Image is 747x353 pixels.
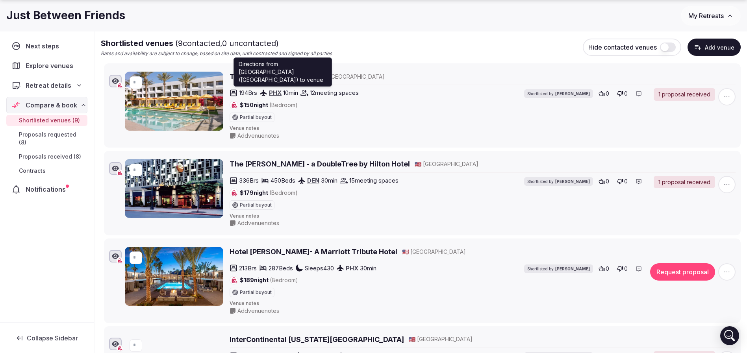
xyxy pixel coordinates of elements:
span: Next steps [26,41,62,51]
span: $179 night [240,189,298,197]
span: Venue notes [230,300,736,307]
a: The [PERSON_NAME] - a DoubleTree by Hilton Hotel [230,159,410,169]
span: Add venue notes [237,132,279,140]
span: (Bedroom) [269,189,298,196]
span: Proposals requested (8) [19,131,84,146]
a: 1 proposal received [654,176,715,189]
a: Shortlisted venues (9) [6,115,87,126]
a: InterContinental [US_STATE][GEOGRAPHIC_DATA] [230,335,404,344]
div: Shortlisted by [524,89,593,98]
span: [PERSON_NAME] [555,266,590,272]
span: Venue notes [230,125,736,132]
span: Compare & book [26,100,77,110]
span: 0 [606,265,609,273]
span: My Retreats [688,12,724,20]
span: 336 Brs [239,176,259,185]
span: 0 [624,177,628,185]
span: Add venue notes [237,307,279,315]
div: Shortlisted by [524,264,593,273]
span: (Bedroom) [269,102,298,108]
span: (Bedroom) [270,277,298,283]
a: DEN [307,177,319,184]
button: My Retreats [681,6,741,26]
span: 🇺🇸 [409,336,415,342]
span: Retreat details [26,81,71,90]
div: Shortlisted by [524,177,593,186]
span: 🇺🇸 [402,248,409,255]
a: Proposals requested (8) [6,129,87,148]
span: Collapse Sidebar [27,334,78,342]
span: Partial buyout [240,115,272,120]
span: Contracts [19,167,46,175]
button: 🇺🇸 [415,160,421,168]
button: 0 [596,263,612,274]
button: Add venue [688,39,741,56]
span: Hide contacted venues [588,43,657,51]
a: PHX [346,264,358,272]
span: 🇺🇸 [415,161,421,167]
img: The Curtis Denver - a DoubleTree by Hilton Hotel [125,159,223,218]
a: PHX [269,89,282,96]
span: 194 Brs [239,89,257,97]
button: 0 [615,263,630,274]
h1: Just Between Friends [6,8,125,23]
span: Sleeps 430 [305,264,334,272]
span: Partial buyout [240,203,272,207]
span: 0 [624,90,628,98]
button: Collapse Sidebar [6,329,87,347]
span: 0 [624,265,628,273]
p: Directions from [GEOGRAPHIC_DATA] ([GEOGRAPHIC_DATA]) to venue [239,60,327,84]
img: Hotel Adeline Scottsdale- A Marriott Tribute Hotel [125,247,223,306]
span: $150 night [240,101,298,109]
span: 30 min [321,176,337,185]
a: Proposals received (8) [6,151,87,162]
span: 0 [606,90,609,98]
span: [GEOGRAPHIC_DATA] [423,160,478,168]
button: 0 [596,176,612,187]
span: 30 min [360,264,376,272]
span: Proposals received (8) [19,153,81,161]
div: Open Intercom Messenger [720,326,739,345]
img: The Monarch Scottsdale [125,72,223,131]
span: [GEOGRAPHIC_DATA] [329,73,385,81]
span: [GEOGRAPHIC_DATA] [410,248,466,256]
a: Hotel [PERSON_NAME]- A Marriott Tribute Hotel [230,247,397,257]
span: 15 meeting spaces [349,176,399,185]
span: [GEOGRAPHIC_DATA] [417,335,473,343]
button: 🇺🇸 [402,248,409,256]
span: Shortlisted venues (9) [19,116,80,124]
button: 0 [596,88,612,99]
button: 🇺🇸 [409,335,415,343]
span: [PERSON_NAME] [555,179,590,184]
span: 12 meeting spaces [310,89,359,97]
span: 0 [606,177,609,185]
span: Notifications [26,185,69,194]
span: $189 night [240,276,298,284]
span: ( 9 contacted, 0 uncontacted) [175,39,279,48]
span: Partial buyout [240,290,272,295]
button: 0 [615,176,630,187]
span: 10 min [283,89,298,97]
span: Add venue notes [237,219,279,227]
button: 0 [615,88,630,99]
span: 450 Beds [271,176,295,185]
button: Request proposal [650,263,715,281]
a: Explore venues [6,57,87,74]
span: 287 Beds [269,264,293,272]
a: The Monarch Scottsdale [230,72,316,81]
span: [PERSON_NAME] [555,91,590,96]
a: 1 proposal received [654,88,715,101]
span: Shortlisted venues [101,39,279,48]
a: Notifications [6,181,87,198]
a: Next steps [6,38,87,54]
a: Contracts [6,165,87,176]
span: Venue notes [230,213,736,220]
span: 213 Brs [239,264,257,272]
span: Explore venues [26,61,76,70]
